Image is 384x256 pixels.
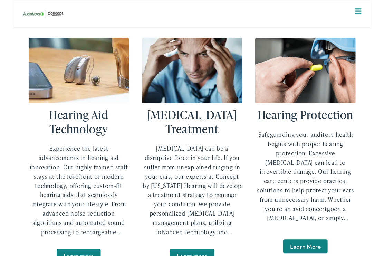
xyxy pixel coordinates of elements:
[138,154,246,254] p: [MEDICAL_DATA] can be a disruptive force in your life. If you suffer from unexplained ringing in ...
[13,28,376,49] a: What We Offer
[138,116,246,146] h2: [MEDICAL_DATA] Treatment
[260,140,367,239] p: Safeguarding your auditory health begins with proper hearing protection. Excessive [MEDICAL_DATA]...
[138,40,246,111] img: A man suffers from tinnitus in Iowa.
[260,116,367,131] h2: Hearing Protection
[17,40,124,111] img: A pair of Phonak Audio Lumity hearing aids sits on a table in Iowa.
[260,40,367,111] img: A construction work inserts hearing protection in Iowa.
[17,116,124,146] h2: Hearing Aid Technology
[17,154,124,254] p: Experience the latest advancements in hearing aid innovation. Our highly trained staff stays at t...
